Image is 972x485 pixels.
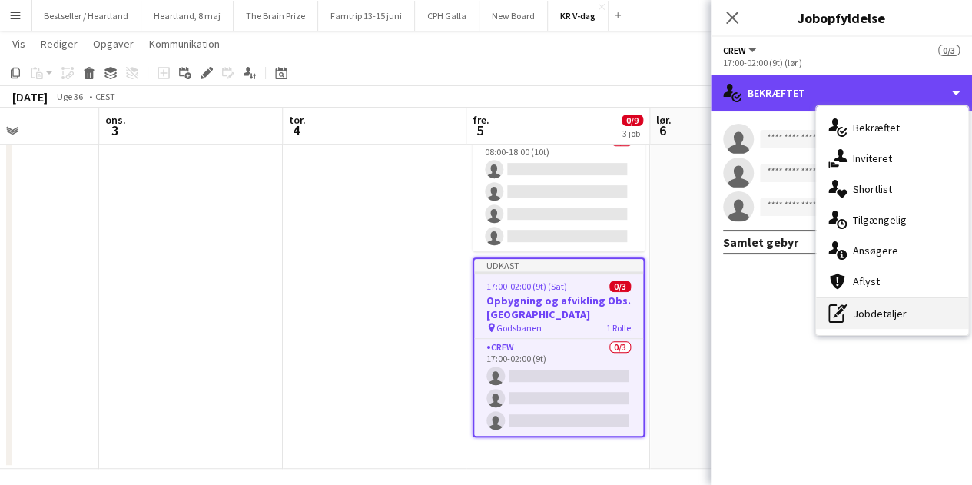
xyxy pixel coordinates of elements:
div: Shortlist [816,174,968,204]
span: 5 [470,121,489,139]
span: 17:00-02:00 (9t) (Sat) [486,281,567,292]
app-card-role: Crew0/317:00-02:00 (9t) [474,339,643,436]
span: 0/9 [622,115,643,126]
a: Kommunikation [143,34,226,54]
span: 6 [654,121,672,139]
div: Ansøgere [816,235,968,266]
button: New Board [479,1,548,31]
div: Inviteret [816,143,968,174]
div: Samlet gebyr [723,234,798,250]
button: Heartland, 8 maj [141,1,234,31]
span: Rediger [41,37,78,51]
div: CEST [95,91,115,102]
app-card-role: Opbygning0/408:00-18:00 (10t) [473,132,645,251]
span: lør. [656,113,672,127]
span: Vis [12,37,25,51]
button: Bestseller / Heartland [32,1,141,31]
a: Vis [6,34,32,54]
span: Kommunikation [149,37,220,51]
span: Uge 36 [51,91,89,102]
span: Opgaver [93,37,134,51]
span: ons. [105,113,126,127]
button: CPH Galla [415,1,479,31]
span: fre. [473,113,489,127]
button: The Brain Prize [234,1,318,31]
span: 3 [103,121,126,139]
div: Udkast [474,259,643,271]
button: Crew [723,45,758,56]
button: Famtrip 13-15 juni [318,1,415,31]
div: Bekræftet [711,75,972,111]
app-job-card: Udkast08:00-18:00 (10t)0/4Opbygningsvagt OBS i [GEOGRAPHIC_DATA] Godsbanen1 RolleOpbygning0/408:0... [473,52,645,251]
span: 0/3 [938,45,960,56]
a: Rediger [35,34,84,54]
h3: Jobopfyldelse [711,8,972,28]
span: 4 [287,121,306,139]
div: Jobdetaljer [816,298,968,329]
div: Bekræftet [816,112,968,143]
span: Crew [723,45,746,56]
div: Aflyst [816,266,968,297]
h3: Opbygning og afvikling Obs. [GEOGRAPHIC_DATA] [474,294,643,321]
button: KR V-dag [548,1,609,31]
span: tor. [289,113,306,127]
div: Tilgængelig [816,204,968,235]
a: Opgaver [87,34,140,54]
div: 17:00-02:00 (9t) (lør.) [723,57,960,68]
app-job-card: Udkast17:00-02:00 (9t) (Sat)0/3Opbygning og afvikling Obs. [GEOGRAPHIC_DATA] Godsbanen1 RolleCrew... [473,257,645,437]
span: 1 Rolle [606,322,631,334]
div: [DATE] [12,89,48,105]
span: Godsbanen [496,322,542,334]
span: 0/3 [609,281,631,292]
div: 3 job [622,128,642,139]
